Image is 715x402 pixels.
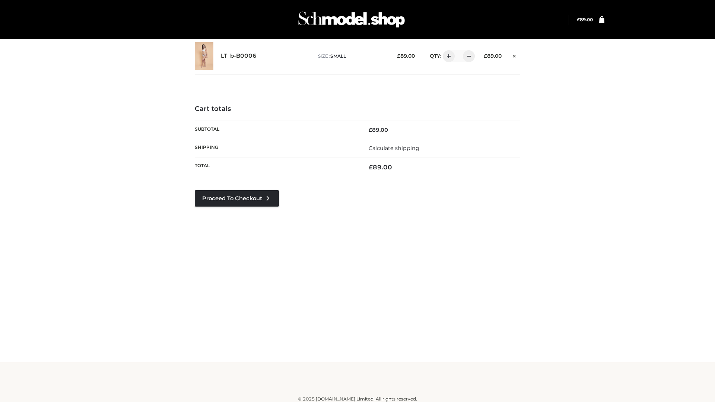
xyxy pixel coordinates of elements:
bdi: 89.00 [577,17,593,22]
a: Proceed to Checkout [195,190,279,207]
bdi: 89.00 [369,127,388,133]
th: Subtotal [195,121,357,139]
span: £ [397,53,400,59]
th: Total [195,157,357,177]
a: Calculate shipping [369,145,419,151]
a: £89.00 [577,17,593,22]
img: Schmodel Admin 964 [296,5,407,34]
p: size : [318,53,385,60]
bdi: 89.00 [397,53,415,59]
span: SMALL [330,53,346,59]
a: Remove this item [509,50,520,60]
bdi: 89.00 [484,53,502,59]
div: QTY: [422,50,472,62]
span: £ [484,53,487,59]
span: £ [369,163,373,171]
h4: Cart totals [195,105,520,113]
a: LT_b-B0006 [221,52,257,60]
bdi: 89.00 [369,163,392,171]
span: £ [577,17,580,22]
th: Shipping [195,139,357,157]
span: £ [369,127,372,133]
